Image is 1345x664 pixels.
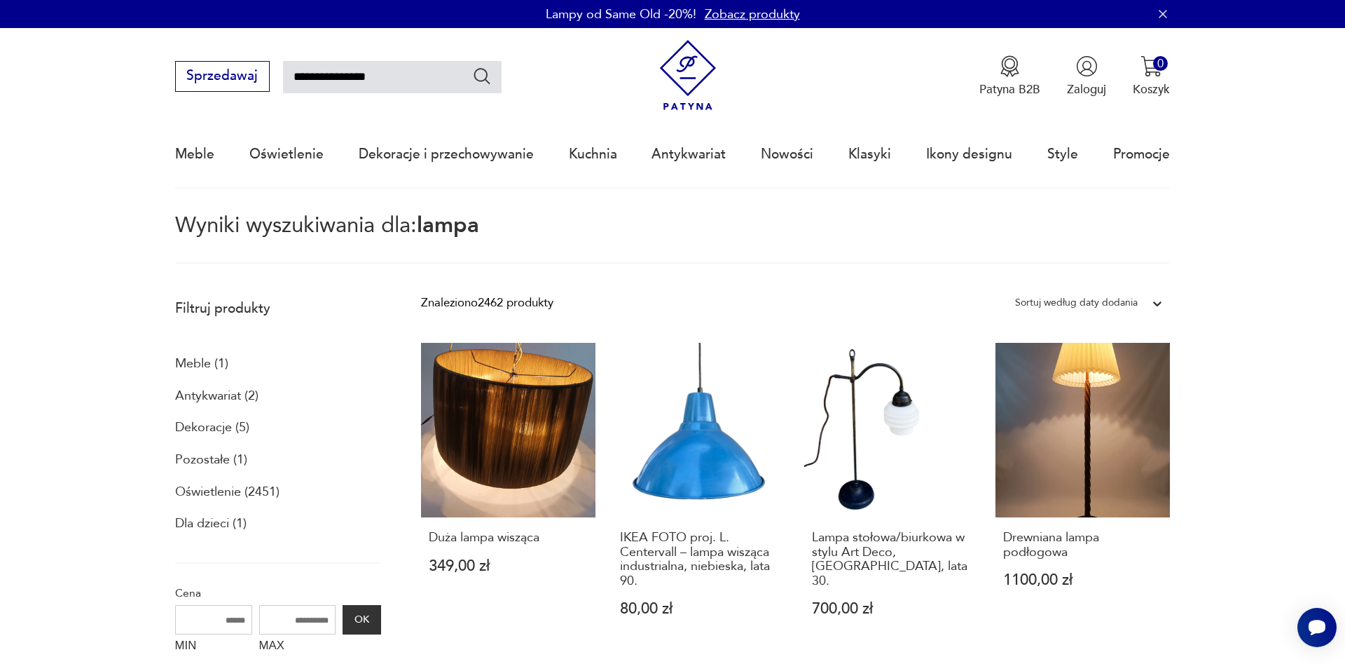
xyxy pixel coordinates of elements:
button: Sprzedawaj [175,61,270,92]
a: Klasyki [848,122,891,187]
span: lampa [417,210,479,240]
p: Wyniki wyszukiwania dla: [175,215,1171,264]
a: Ikona medaluPatyna B2B [979,55,1040,97]
h3: Lampa stołowa/biurkowa w stylu Art Deco, [GEOGRAPHIC_DATA], lata 30. [812,531,972,588]
a: Promocje [1113,122,1170,187]
a: Style [1047,122,1078,187]
p: 80,00 zł [620,602,780,616]
a: Pozostałe (1) [175,448,247,472]
a: Lampa stołowa/biurkowa w stylu Art Deco, Niemcy, lata 30.Lampa stołowa/biurkowa w stylu Art Deco,... [804,343,979,649]
div: Znaleziono 2462 produkty [421,294,553,312]
a: Drewniana lampa podłogowaDrewniana lampa podłogowa1100,00 zł [995,343,1170,649]
h3: IKEA FOTO proj. L. Centervall – lampa wisząca industrialna, niebieska, lata 90. [620,531,780,588]
p: Filtruj produkty [175,299,381,318]
a: IKEA FOTO proj. L. Centervall – lampa wisząca industrialna, niebieska, lata 90.IKEA FOTO proj. L.... [612,343,787,649]
a: Ikony designu [926,122,1012,187]
a: Duża lampa wiszącaDuża lampa wisząca349,00 zł [421,343,595,649]
a: Oświetlenie (2451) [175,480,280,504]
a: Zobacz produkty [705,6,800,23]
a: Sprzedawaj [175,72,270,83]
img: Ikonka użytkownika [1076,55,1098,77]
button: Patyna B2B [979,55,1040,97]
img: Ikona medalu [999,55,1021,77]
label: MAX [259,635,336,661]
a: Dla dzieci (1) [175,512,247,536]
a: Meble (1) [175,352,228,376]
button: Szukaj [472,66,492,86]
button: OK [343,605,380,635]
p: Cena [175,584,381,602]
a: Oświetlenie [249,122,324,187]
label: MIN [175,635,252,661]
p: 349,00 zł [429,559,588,574]
p: 700,00 zł [812,602,972,616]
div: Sortuj według daty dodania [1015,294,1138,312]
p: Zaloguj [1067,81,1106,97]
a: Dekoracje i przechowywanie [359,122,534,187]
a: Dekoracje (5) [175,416,249,440]
a: Antykwariat (2) [175,384,258,408]
a: Antykwariat [651,122,726,187]
p: 1100,00 zł [1003,573,1163,588]
a: Nowości [761,122,813,187]
div: 0 [1153,56,1168,71]
img: Ikona koszyka [1140,55,1162,77]
button: 0Koszyk [1133,55,1170,97]
p: Lampy od Same Old -20%! [546,6,696,23]
p: Patyna B2B [979,81,1040,97]
h3: Duża lampa wisząca [429,531,588,545]
h3: Drewniana lampa podłogowa [1003,531,1163,560]
p: Koszyk [1133,81,1170,97]
img: Patyna - sklep z meblami i dekoracjami vintage [653,40,724,111]
iframe: Smartsupp widget button [1297,608,1337,647]
a: Kuchnia [569,122,617,187]
a: Meble [175,122,214,187]
button: Zaloguj [1067,55,1106,97]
